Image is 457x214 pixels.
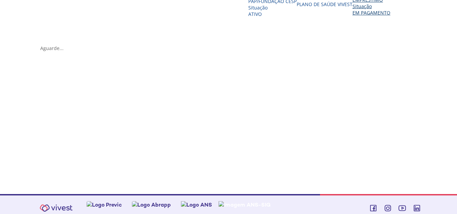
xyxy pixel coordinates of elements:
div: Situação [248,4,297,11]
section: <span lang="en" dir="ltr">IFrameProdutos</span> [40,58,422,181]
div: Situação [352,3,390,9]
span: Ativo [248,11,262,17]
img: Logo ANS [181,201,212,208]
img: Logo Abrapp [132,201,171,208]
div: Aguarde... [40,45,422,51]
iframe: Iframe [40,58,422,180]
img: Logo Previc [87,201,122,208]
img: Imagem ANS-SIG [219,201,271,208]
span: EM PAGAMENTO [352,9,390,16]
span: Plano de Saúde VIVEST [297,1,352,7]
